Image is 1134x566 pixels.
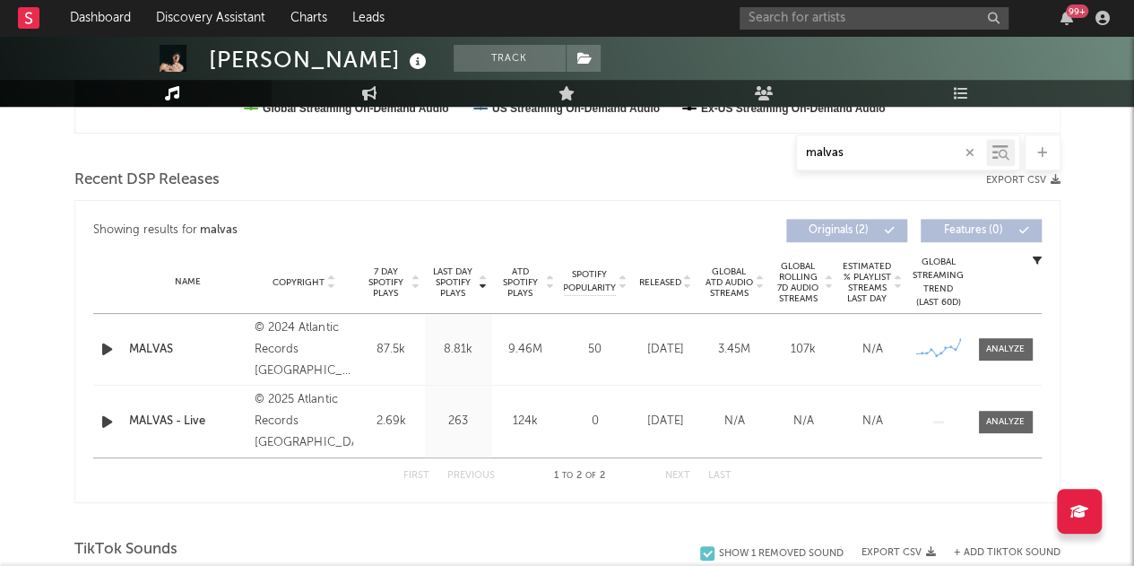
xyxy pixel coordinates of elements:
a: MALVAS - Live [129,413,247,431]
a: MALVAS [129,341,247,359]
span: Spotify Popularity [563,268,616,295]
text: Ex-US Streaming On-Demand Audio [700,102,885,115]
div: Name [129,275,247,289]
div: N/A [705,413,765,431]
button: + Add TikTok Sound [936,548,1060,558]
span: Global Rolling 7D Audio Streams [774,261,823,304]
span: of [585,472,596,480]
div: N/A [843,413,903,431]
span: ATD Spotify Plays [497,266,544,299]
div: 50 [564,341,627,359]
button: Export CSV [986,175,1060,186]
button: Previous [447,471,495,481]
text: Global Streaming On-Demand Audio [263,102,449,115]
span: Last Day Spotify Plays [429,266,477,299]
div: 263 [429,413,488,431]
input: Search by song name or URL [797,146,986,161]
div: Showing results for [93,219,567,242]
button: Export CSV [861,547,936,558]
button: Next [665,471,690,481]
text: US Streaming On-Demand Audio [491,102,659,115]
button: Features(0) [921,219,1042,242]
div: [DATE] [636,341,696,359]
div: Global Streaming Trend (Last 60D) [912,256,965,309]
span: Originals ( 2 ) [798,225,880,236]
div: 3.45M [705,341,765,359]
button: Last [708,471,731,481]
span: Features ( 0 ) [932,225,1015,236]
div: [DATE] [636,413,696,431]
span: TikTok Sounds [74,539,177,561]
button: 99+ [1060,11,1073,25]
div: 1 2 2 [531,466,629,487]
div: 124k [497,413,555,431]
button: First [403,471,429,481]
span: Recent DSP Releases [74,170,220,191]
span: Estimated % Playlist Streams Last Day [843,261,892,304]
div: N/A [774,413,834,431]
div: 87.5k [362,341,420,359]
div: © 2024 Atlantic Records [GEOGRAPHIC_DATA], S.L. [255,318,352,382]
div: © 2025 Atlantic Records [GEOGRAPHIC_DATA] [255,389,352,454]
span: Released [639,277,681,288]
span: to [562,472,573,480]
div: 8.81k [429,341,488,359]
input: Search for artists [740,7,1008,30]
div: N/A [843,341,903,359]
div: Show 1 Removed Sound [719,548,844,560]
div: 0 [564,413,627,431]
div: malvas [200,220,238,241]
div: 2.69k [362,413,420,431]
button: + Add TikTok Sound [954,548,1060,558]
div: 9.46M [497,341,555,359]
span: Copyright [273,277,325,288]
span: Global ATD Audio Streams [705,266,754,299]
span: 7 Day Spotify Plays [362,266,410,299]
div: 99 + [1066,4,1088,18]
div: 107k [774,341,834,359]
button: Track [454,45,566,72]
button: Originals(2) [786,219,907,242]
div: [PERSON_NAME] [209,45,431,74]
